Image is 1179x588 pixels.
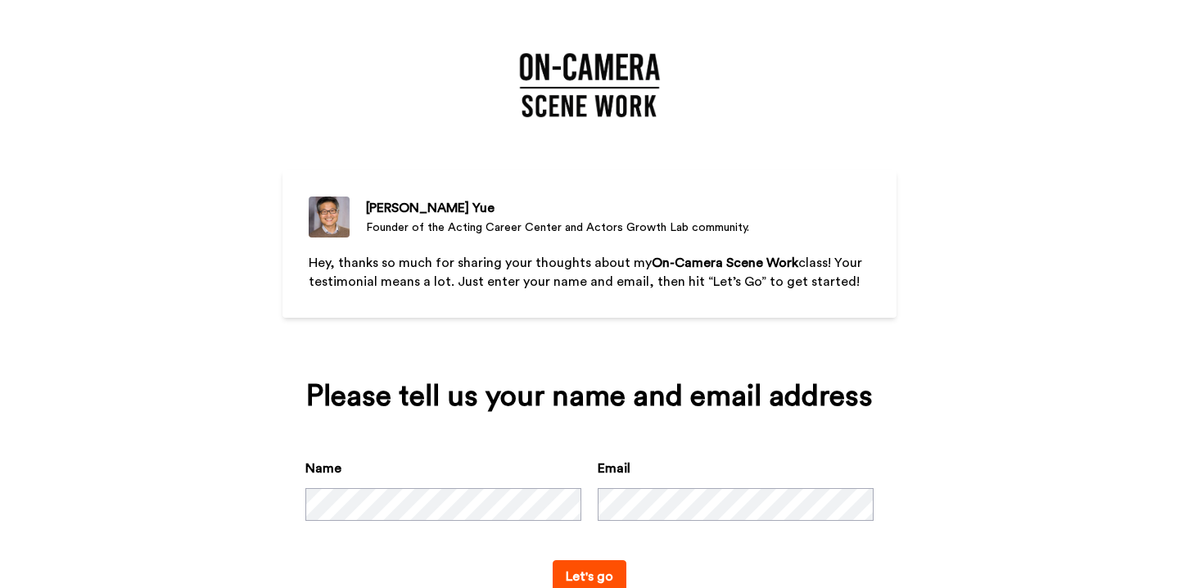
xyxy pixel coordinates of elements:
[598,459,630,478] label: Email
[518,52,662,118] img: https://cdn.bonjoro.com/media/7ba72894-8451-4c18-a5e3-a2fe317beb99/dd6eacd1-bbc6-421a-9657-7290a6...
[305,380,874,413] div: Please tell us your name and email address
[309,256,652,269] span: Hey, thanks so much for sharing your thoughts about my
[305,459,341,478] label: Name
[309,197,350,237] img: Founder of the Acting Career Center and Actors Growth Lab community.
[366,219,749,236] div: Founder of the Acting Career Center and Actors Growth Lab community.
[309,256,865,288] span: class! Your testimonial means a lot. Just enter your name and email, then hit “Let’s Go” to get s...
[652,256,798,269] span: On-Camera Scene Work
[366,198,749,218] div: [PERSON_NAME] Yue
